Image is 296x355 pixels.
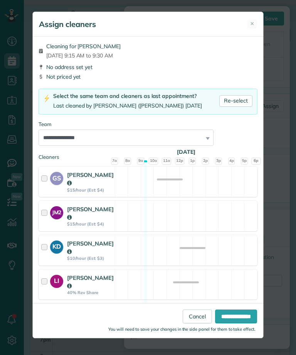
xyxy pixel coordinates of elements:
span: Cleaning for [PERSON_NAME] [46,42,121,50]
strong: JM2 [50,206,63,217]
div: No address set yet [39,63,257,71]
span: ✕ [250,20,254,27]
a: Cancel [183,310,212,323]
div: Select the same team and cleaners as last appointment? [53,92,202,100]
span: [DATE] 9:15 AM to 9:30 AM [46,52,121,59]
strong: [PERSON_NAME] [67,171,114,187]
small: You will need to save your changes in the side panel for them to take effect. [108,326,256,332]
div: Cleaners [39,153,257,156]
a: Re-select [219,95,252,107]
strong: KD [50,241,63,251]
h5: Assign cleaners [39,19,96,30]
div: Last cleaned by [PERSON_NAME] ([PERSON_NAME]) [DATE] [53,102,202,110]
div: Team [39,121,257,128]
strong: LI [50,275,63,286]
img: lightning-bolt-icon-94e5364df696ac2de96d3a42b8a9ff6ba979493684c50e6bbbcda72601fa0d29.png [44,94,50,103]
strong: GS [50,172,63,183]
div: Not priced yet [39,73,257,81]
strong: [PERSON_NAME] [67,240,114,255]
strong: [PERSON_NAME] [67,205,114,221]
strong: $10/hour (Est: $3) [67,256,114,261]
strong: $15/hour (Est: $4) [67,187,114,193]
strong: [PERSON_NAME] [67,274,114,289]
strong: 40% Rev Share [67,290,114,295]
strong: $15/hour (Est: $4) [67,221,114,227]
